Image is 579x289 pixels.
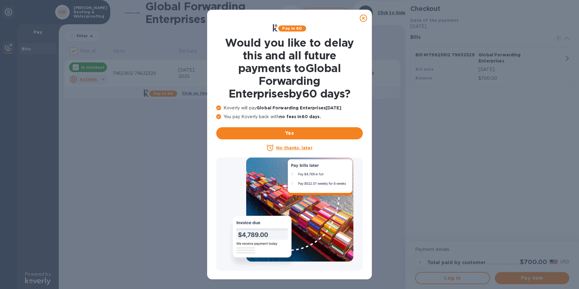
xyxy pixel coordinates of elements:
p: Koverly will pay [216,105,363,111]
b: no fees in 60 days . [279,114,321,119]
span: Yes [221,130,358,137]
p: You pay Koverly back with [216,114,363,120]
button: Yes [216,127,363,139]
u: No thanks, later [276,145,312,150]
b: Pay in 60 [282,26,302,31]
h1: Would you like to delay this and all future payments to Global Forwarding Enterprises by 60 days ? [216,36,363,100]
b: Global Forwarding Enterprises [DATE] [256,105,341,110]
